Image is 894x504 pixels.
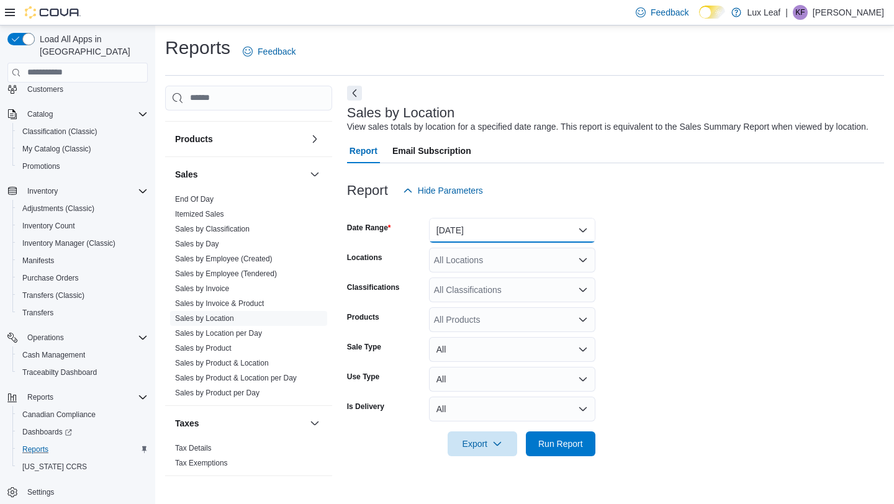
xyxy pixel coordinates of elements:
button: Taxes [175,417,305,430]
span: Settings [27,487,54,497]
button: Reports [2,389,153,406]
button: Export [448,431,517,456]
span: Reports [22,444,48,454]
a: Sales by Employee (Created) [175,254,273,263]
span: Itemized Sales [175,209,224,219]
a: Customers [22,82,68,97]
label: Date Range [347,223,391,233]
button: Operations [22,330,69,345]
span: Classification (Classic) [22,127,97,137]
span: Transfers [22,308,53,318]
button: Canadian Compliance [12,406,153,423]
span: Transfers (Classic) [22,290,84,300]
a: Sales by Invoice & Product [175,299,264,308]
button: Settings [2,483,153,501]
button: Next [347,86,362,101]
p: | [785,5,788,20]
span: Inventory Manager (Classic) [22,238,115,248]
span: Canadian Compliance [17,407,148,422]
button: Reports [22,390,58,405]
a: Adjustments (Classic) [17,201,99,216]
a: Sales by Location [175,314,234,323]
span: Sales by Employee (Tendered) [175,269,277,279]
span: Settings [22,484,148,500]
button: Run Report [526,431,595,456]
a: Manifests [17,253,59,268]
button: Promotions [12,158,153,175]
button: Inventory [2,182,153,200]
span: Export [455,431,510,456]
span: Feedback [651,6,689,19]
a: Tax Exemptions [175,459,228,467]
p: [PERSON_NAME] [813,5,884,20]
a: Sales by Product & Location per Day [175,374,297,382]
a: My Catalog (Classic) [17,142,96,156]
h3: Taxes [175,417,199,430]
label: Sale Type [347,342,381,352]
span: Purchase Orders [17,271,148,286]
a: End Of Day [175,195,214,204]
span: [US_STATE] CCRS [22,462,87,472]
button: Reports [12,441,153,458]
a: Sales by Classification [175,225,250,233]
span: Promotions [22,161,60,171]
span: Reports [22,390,148,405]
h3: Sales [175,168,198,181]
button: Products [175,133,305,145]
span: Sales by Classification [175,224,250,234]
span: Transfers [17,305,148,320]
span: Reports [17,442,148,457]
span: Purchase Orders [22,273,79,283]
h3: Report [347,183,388,198]
div: Kaley Fischer [793,5,808,20]
span: Classification (Classic) [17,124,148,139]
a: Sales by Product [175,344,232,353]
span: Cash Management [22,350,85,360]
span: Traceabilty Dashboard [17,365,148,380]
span: Inventory Count [17,218,148,233]
button: Classification (Classic) [12,123,153,140]
img: Cova [25,6,81,19]
span: Reports [27,392,53,402]
span: Tax Exemptions [175,458,228,468]
span: Washington CCRS [17,459,148,474]
button: [US_STATE] CCRS [12,458,153,475]
span: Sales by Product & Location [175,358,269,368]
label: Classifications [347,282,400,292]
div: View sales totals by location for a specified date range. This report is equivalent to the Sales ... [347,120,869,133]
a: Traceabilty Dashboard [17,365,102,380]
a: Sales by Day [175,240,219,248]
a: Inventory Manager (Classic) [17,236,120,251]
label: Products [347,312,379,322]
span: Inventory Manager (Classic) [17,236,148,251]
a: Cash Management [17,348,90,362]
span: My Catalog (Classic) [22,144,91,154]
a: [US_STATE] CCRS [17,459,92,474]
span: Cash Management [17,348,148,362]
button: Transfers (Classic) [12,287,153,304]
button: Hide Parameters [398,178,488,203]
div: Taxes [165,441,332,475]
button: Taxes [307,416,322,431]
button: Open list of options [578,285,588,295]
span: Sales by Employee (Created) [175,254,273,264]
span: Canadian Compliance [22,410,96,420]
button: Inventory Manager (Classic) [12,235,153,252]
button: All [429,337,595,362]
span: Customers [27,84,63,94]
span: Dashboards [17,425,148,439]
button: Transfers [12,304,153,322]
span: Manifests [22,256,54,266]
button: Catalog [2,106,153,123]
span: Hide Parameters [418,184,483,197]
span: Sales by Invoice & Product [175,299,264,308]
a: Inventory Count [17,218,80,233]
span: Load All Apps in [GEOGRAPHIC_DATA] [35,33,148,58]
button: Purchase Orders [12,269,153,287]
span: Manifests [17,253,148,268]
span: Catalog [22,107,148,122]
label: Is Delivery [347,402,384,412]
span: Sales by Product [175,343,232,353]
